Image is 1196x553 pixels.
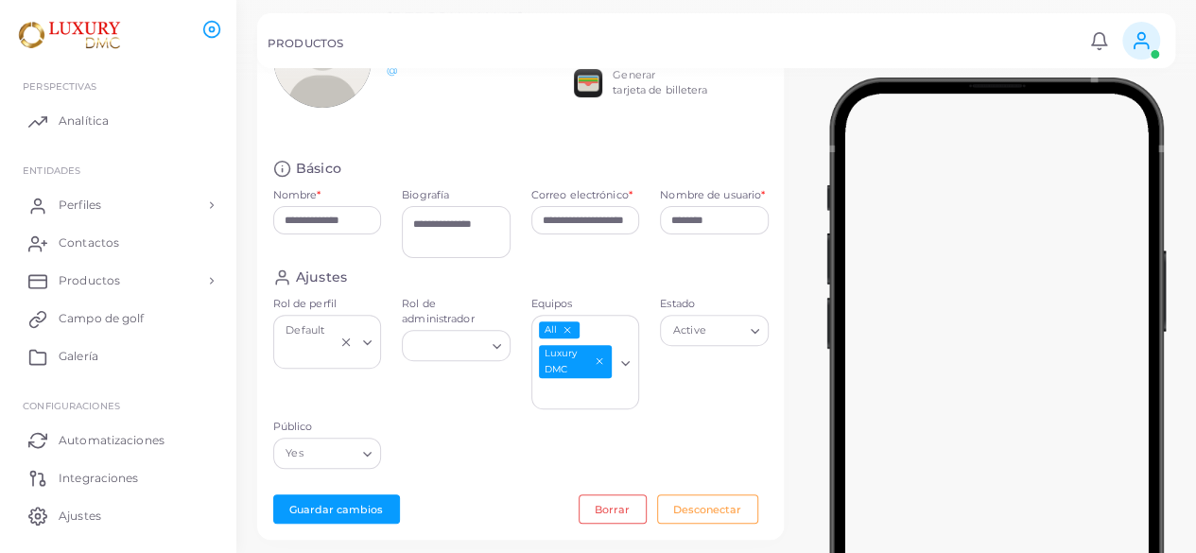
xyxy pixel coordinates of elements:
font: Ajustes [59,509,101,523]
font: PERSPECTIVAS [23,80,96,92]
font: Contactos [59,235,119,250]
div: Buscar opción [273,438,382,468]
button: Borrar seleccionados [339,335,353,350]
font: Borrar [595,503,630,516]
font: tarjeta de billetera [613,83,707,96]
font: Estado [660,297,695,310]
button: Deselect Luxury DMC [593,354,606,368]
span: Active [670,321,708,341]
button: Borrar [579,494,647,524]
font: Integraciones [59,471,138,485]
a: Perfiles [14,186,222,224]
span: All [539,321,580,338]
font: Rol de perfil [273,297,337,310]
a: Contactos [14,224,222,262]
div: Buscar opción [273,315,382,369]
font: Guardar cambios [289,503,383,516]
a: Ajustes [14,496,222,534]
a: Automatizaciones [14,421,222,458]
img: apple-wallet.png [574,69,602,97]
font: Galería [59,349,98,363]
font: Configuraciones [23,400,120,411]
span: Default [284,321,327,340]
input: Buscar opción [534,384,615,405]
div: Buscar opción [531,315,640,409]
span: Yes [284,444,306,464]
a: Analítica [14,102,222,140]
input: Buscar opción [710,320,742,341]
input: Buscar opción [282,344,336,365]
a: Productos [14,262,222,300]
button: Desconectar [657,494,758,524]
font: Público [273,420,313,433]
font: Analítica [59,113,109,128]
a: Campo de golf [14,300,222,337]
font: Nombre [273,188,318,201]
img: logo [17,18,122,53]
button: Deselect All [561,323,574,337]
a: Galería [14,337,222,375]
font: Básico [296,160,341,177]
font: Desconectar [673,503,741,516]
font: Correo electrónico [531,188,629,201]
font: Nombre de usuario [660,188,761,201]
div: Buscar opción [402,330,511,360]
button: Guardar cambios [273,494,400,524]
span: Luxury DMC [539,345,613,379]
font: ENTIDADES [23,164,80,176]
font: Ajustes [296,268,347,285]
font: Biografía [402,188,449,201]
font: Equipos [531,297,573,310]
font: Perfiles [59,198,101,212]
font: Campo de golf [59,311,144,325]
div: Buscar opción [660,315,769,345]
input: Buscar opción [307,443,355,464]
input: Buscar opción [410,336,485,356]
font: Productos [59,273,120,287]
a: Integraciones [14,458,222,496]
font: Rol de administrador [402,297,474,325]
font: PRODUCTOS [268,37,343,50]
font: Automatizaciones [59,433,165,447]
